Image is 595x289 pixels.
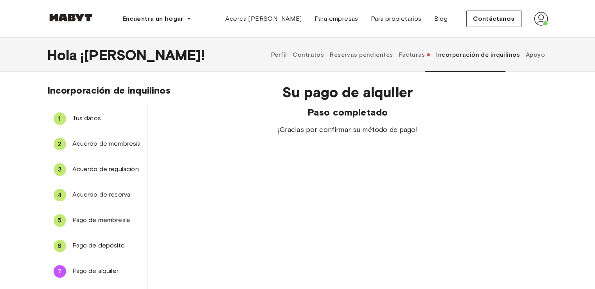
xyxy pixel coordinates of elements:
[428,11,454,27] a: Blog
[201,46,205,63] font: !
[72,140,141,147] font: Acuerdo de membresía
[371,15,422,22] font: Para propietarios
[72,114,101,122] font: Tus datos
[58,166,61,173] font: 3
[314,15,358,22] font: Para empresas
[47,236,147,255] div: 6Pago de depósito
[47,134,147,154] div: 2Acuerdo de membresía
[434,15,448,22] font: Blog
[58,191,61,199] font: 4
[47,46,77,63] font: Hola
[47,14,94,22] img: Habyt
[58,217,61,224] font: 5
[72,191,131,198] font: Acuerdo de reserva
[80,46,201,63] font: ¡[PERSON_NAME]
[268,38,548,72] div: pestañas de perfil de usuario
[330,51,393,58] font: Reservas pendientes
[534,12,548,26] img: avatar
[277,125,417,134] font: ¡Gracias por confirmar su método de pago!
[282,83,413,101] font: Su pago de alquiler
[365,11,428,27] a: Para propietarios
[58,140,61,148] font: 2
[293,51,324,58] font: Contratos
[219,11,308,27] a: Acerca [PERSON_NAME]
[436,51,520,58] font: Incorporación de inquilinos
[58,242,61,249] font: 6
[58,115,61,122] font: 1
[72,242,125,249] font: Pago de depósito
[72,267,119,275] font: Pago de alquiler
[47,262,147,281] div: 7Pago de alquiler
[47,109,147,128] div: 1Tus datos
[47,85,171,96] font: Incorporación de inquilinos
[271,51,287,58] font: Perfil
[308,11,364,27] a: Para empresas
[116,11,198,27] button: Encuentra un hogar
[72,216,130,224] font: Pago de membresía
[466,11,521,27] button: Contáctanos
[58,267,61,275] font: 7
[225,15,302,22] font: Acerca [PERSON_NAME]
[399,51,425,58] font: Facturas
[307,107,388,118] font: Paso completado
[473,15,514,22] font: Contáctanos
[47,160,147,179] div: 3Acuerdo de regulación
[47,185,147,204] div: 4Acuerdo de reserva
[47,211,147,230] div: 5Pago de membresía
[526,51,545,58] font: Apoyo
[122,15,183,22] font: Encuentra un hogar
[72,165,139,173] font: Acuerdo de regulación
